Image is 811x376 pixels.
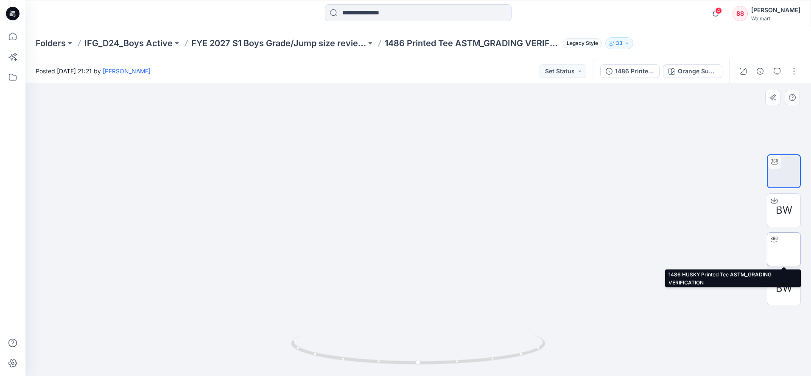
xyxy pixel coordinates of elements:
div: Walmart [751,15,800,22]
button: Orange Sunshine MPRT_468 [663,64,722,78]
button: 1486 Printed Tee ASTM_GRADING VERIFICATION [600,64,660,78]
div: Orange Sunshine MPRT_468 [678,67,717,76]
div: [PERSON_NAME] [751,5,800,15]
span: 4 [715,7,722,14]
button: Legacy Style [559,37,602,49]
button: 33 [605,37,633,49]
div: 1486 Printed Tee ASTM_GRADING VERIFICATION [615,67,654,76]
a: [PERSON_NAME] [103,67,151,75]
a: IFG_D24_Boys Active [84,37,173,49]
p: 1486 Printed Tee ASTM_GRADING VERIFICATION [385,37,559,49]
p: 33 [616,39,623,48]
a: FYE 2027 S1 Boys Grade/Jump size review - ASTM grades [191,37,366,49]
a: Folders [36,37,66,49]
button: Details [753,64,767,78]
span: Posted [DATE] 21:21 by [36,67,151,75]
div: SS [733,6,748,21]
span: BW [776,203,792,218]
span: Legacy Style [563,38,602,48]
span: BW [776,281,792,296]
